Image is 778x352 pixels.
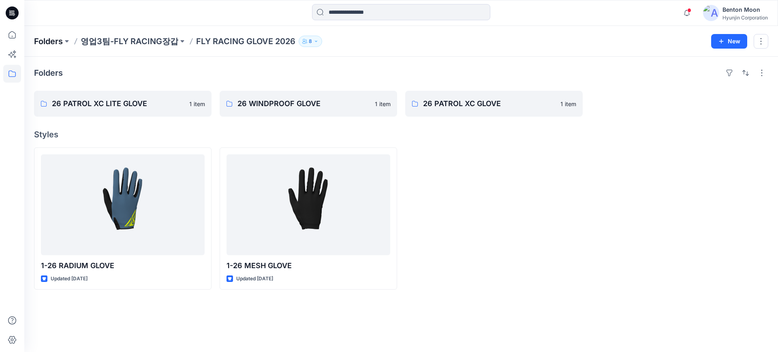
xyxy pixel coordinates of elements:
p: 1-26 MESH GLOVE [227,260,390,271]
h4: Folders [34,68,63,78]
div: Benton Moon [722,5,768,15]
div: Hyunjin Corporation [722,15,768,21]
p: 8 [309,37,312,46]
a: 26 WINDPROOF GLOVE1 item [220,91,397,117]
p: 26 PATROL XC GLOVE [423,98,556,109]
h4: Styles [34,130,768,139]
button: 8 [299,36,322,47]
a: 1-26 RADIUM GLOVE [41,154,205,255]
p: 26 WINDPROOF GLOVE [237,98,370,109]
a: 26 PATROL XC GLOVE1 item [405,91,583,117]
p: Updated [DATE] [236,275,273,283]
a: Folders [34,36,63,47]
p: 1-26 RADIUM GLOVE [41,260,205,271]
a: 26 PATROL XC LITE GLOVE1 item [34,91,212,117]
button: New [711,34,747,49]
p: 26 PATROL XC LITE GLOVE [52,98,184,109]
p: 1 item [375,100,391,108]
a: 영업3팀-FLY RACING장갑 [81,36,178,47]
p: Updated [DATE] [51,275,88,283]
p: FLY RACING GLOVE 2026 [196,36,295,47]
img: avatar [703,5,719,21]
p: 1 item [189,100,205,108]
p: 1 item [560,100,576,108]
a: 1-26 MESH GLOVE [227,154,390,255]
